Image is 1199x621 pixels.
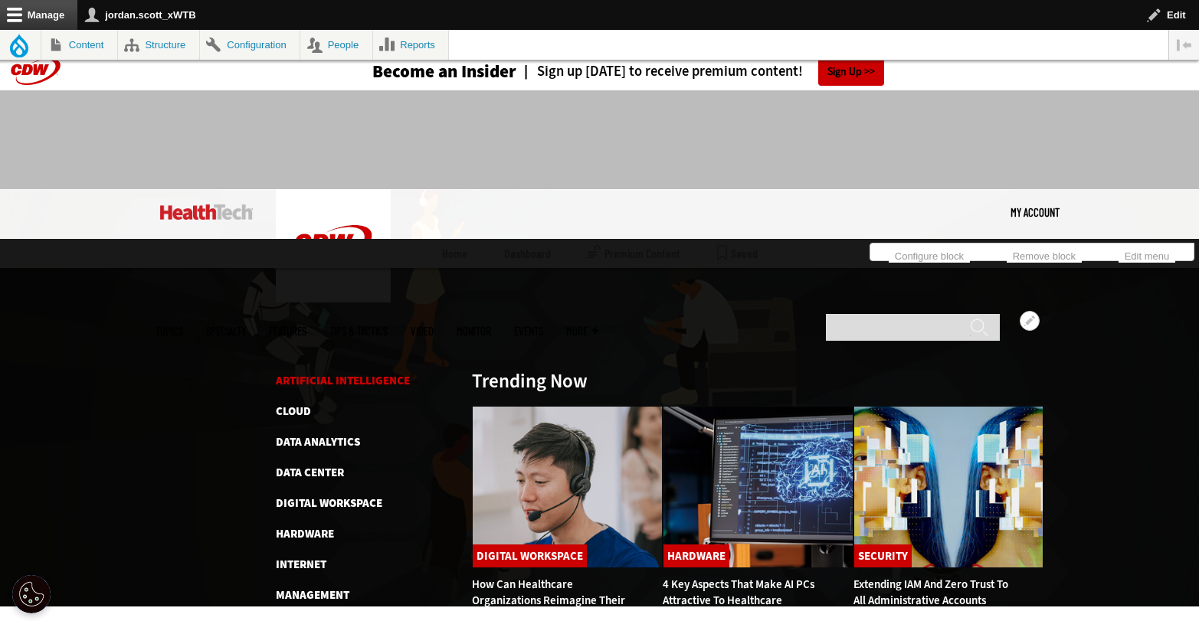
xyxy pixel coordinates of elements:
[889,246,970,263] a: Configure block
[1007,246,1082,263] a: Remove block
[276,587,349,603] a: Management
[472,406,663,568] img: Healthcare contact center
[200,30,300,60] a: Configuration
[1011,189,1060,235] a: My Account
[321,106,879,175] iframe: advertisement
[118,30,199,60] a: Structure
[315,63,516,80] a: Become an Insider
[160,204,253,220] img: Home
[473,544,587,567] a: Digital Workspace
[276,189,391,302] img: Home
[1020,311,1040,331] button: Open How Can Healthcare Organizations Reimagine Their Contact Centers? configuration options
[276,526,334,541] a: Hardware
[12,575,51,613] button: Open Preferences
[41,30,117,60] a: Content
[663,406,853,568] img: Desktop monitor with brain AI concept
[472,371,588,391] h3: Trending Now
[853,406,1044,568] img: abstract image of woman with pixelated face
[1169,30,1199,60] button: Vertical orientation
[1011,189,1060,235] div: User menu
[276,373,410,388] a: Artificial Intelligence
[818,57,884,86] a: Sign Up
[276,404,311,419] a: Cloud
[12,575,51,613] div: Cookie Settings
[663,544,729,567] a: Hardware
[854,544,912,567] a: Security
[276,495,382,511] a: Digital Workspace
[1119,246,1175,263] a: Edit menu
[372,63,516,80] h3: Become an Insider
[373,30,449,60] a: Reports
[300,30,372,60] a: People
[276,465,344,480] a: Data Center
[516,64,803,79] a: Sign up [DATE] to receive premium content!
[853,577,1008,608] a: Extending IAM and Zero Trust to All Administrative Accounts
[276,434,360,449] a: Data Analytics
[276,557,326,572] a: Internet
